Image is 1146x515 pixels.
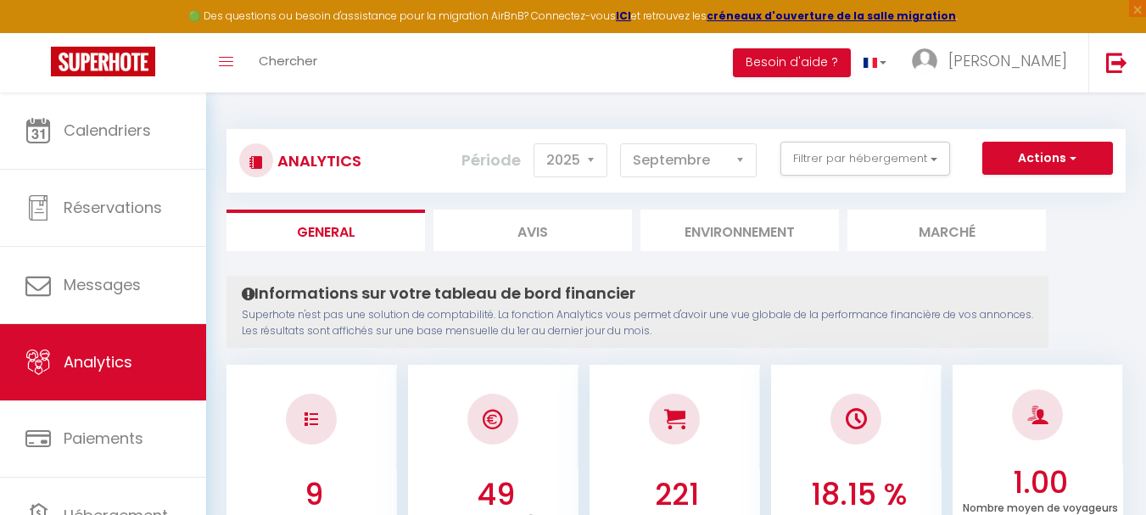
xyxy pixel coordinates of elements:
[948,50,1067,71] span: [PERSON_NAME]
[640,210,839,251] li: Environnement
[273,142,361,180] h3: Analytics
[64,428,143,449] span: Paiements
[1074,439,1133,502] iframe: Chat
[1106,52,1127,73] img: logout
[982,142,1113,176] button: Actions
[259,52,317,70] span: Chercher
[912,48,937,74] img: ...
[64,197,162,218] span: Réservations
[242,307,1033,339] p: Superhote n'est pas une solution de comptabilité. La fonction Analytics vous permet d'avoir une v...
[64,351,132,372] span: Analytics
[64,274,141,295] span: Messages
[780,142,950,176] button: Filtrer par hébergement
[64,120,151,141] span: Calendriers
[226,210,425,251] li: General
[616,8,631,23] a: ICI
[899,33,1088,92] a: ... [PERSON_NAME]
[780,477,937,512] h3: 18.15 %
[416,477,574,512] h3: 49
[461,142,521,179] label: Période
[51,47,155,76] img: Super Booking
[598,477,756,512] h3: 221
[961,465,1119,501] h3: 1.00
[235,477,393,512] h3: 9
[707,8,956,23] a: créneaux d'ouverture de la salle migration
[733,48,851,77] button: Besoin d'aide ?
[847,210,1046,251] li: Marché
[305,412,318,426] img: NO IMAGE
[242,284,1033,303] h4: Informations sur votre tableau de bord financier
[433,210,632,251] li: Avis
[246,33,330,92] a: Chercher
